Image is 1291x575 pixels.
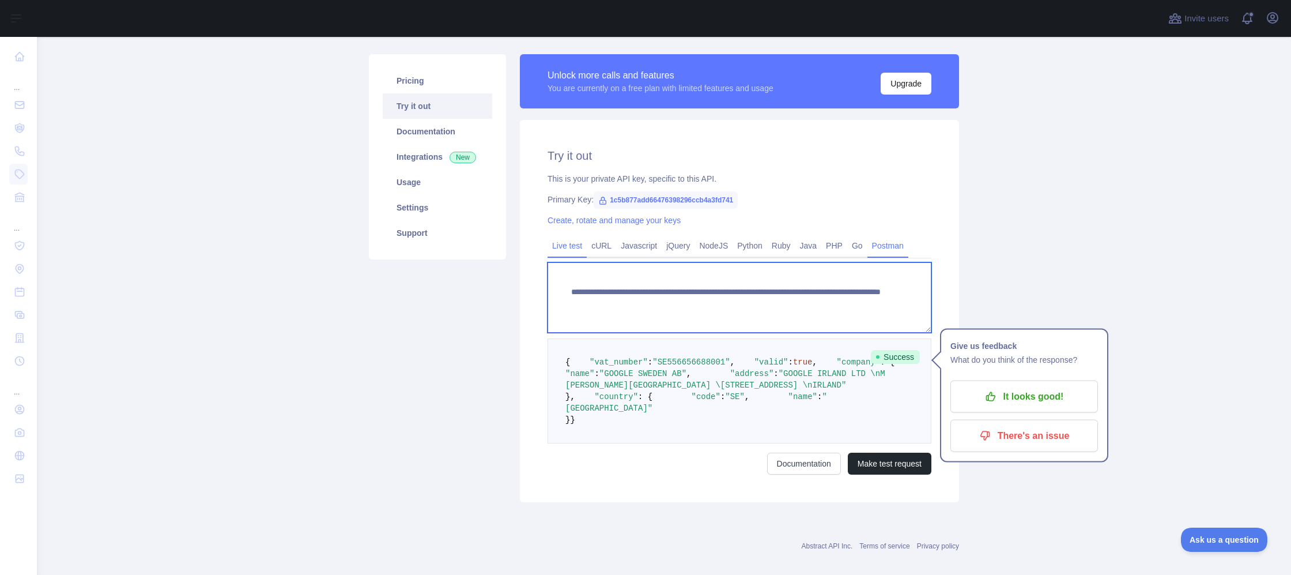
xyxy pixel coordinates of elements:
a: jQuery [662,236,694,255]
span: "code" [691,392,720,401]
span: , [813,358,817,367]
span: : [648,358,652,367]
span: "SE" [725,392,745,401]
span: : [788,358,793,367]
span: true [793,358,813,367]
a: Usage [383,170,492,195]
iframe: Toggle Customer Support [1181,528,1268,552]
a: Javascript [616,236,662,255]
span: : [773,369,778,378]
span: Invite users [1184,12,1229,25]
span: , [730,358,735,367]
a: Java [795,236,822,255]
div: You are currently on a free plan with limited features and usage [548,82,773,94]
h2: Try it out [548,148,931,164]
span: , [745,392,749,401]
div: ... [9,69,28,92]
span: "country" [594,392,638,401]
span: New [450,152,476,163]
a: Integrations New [383,144,492,170]
span: "GOOGLE SWEDEN AB" [599,369,686,378]
span: } [570,415,575,424]
a: Python [733,236,767,255]
span: Success [871,350,920,364]
span: "name" [565,369,594,378]
div: ... [9,210,28,233]
div: Primary Key: [548,194,931,205]
span: "valid" [754,358,788,367]
button: Make test request [848,453,931,475]
button: Invite users [1166,9,1231,28]
span: : [594,369,599,378]
a: Privacy policy [917,542,959,550]
h1: Give us feedback [950,339,1098,353]
span: { [565,358,570,367]
a: cURL [587,236,616,255]
a: Live test [548,236,587,255]
a: Ruby [767,236,795,255]
span: "company" [837,358,881,367]
a: Settings [383,195,492,220]
button: Upgrade [881,73,931,95]
span: } [565,415,570,424]
a: NodeJS [694,236,733,255]
span: "name" [788,392,817,401]
a: Pricing [383,68,492,93]
a: Go [847,236,867,255]
span: : { [638,392,652,401]
span: "vat_number" [590,358,648,367]
a: Documentation [767,453,841,475]
div: Unlock more calls and features [548,69,773,82]
span: : [720,392,725,401]
span: 1c5b877add66476398296ccb4a3fd741 [594,191,738,209]
span: "SE556656688001" [652,358,730,367]
div: ... [9,374,28,397]
a: Documentation [383,119,492,144]
span: "address" [730,369,774,378]
a: Try it out [383,93,492,119]
span: : [817,392,822,401]
a: PHP [821,236,847,255]
a: Support [383,220,492,246]
a: Postman [867,236,908,255]
span: , [686,369,691,378]
div: This is your private API key, specific to this API. [548,173,931,185]
a: Terms of service [859,542,909,550]
a: Create, rotate and manage your keys [548,216,681,225]
p: What do you think of the response? [950,353,1098,367]
a: Abstract API Inc. [802,542,853,550]
span: }, [565,392,575,401]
